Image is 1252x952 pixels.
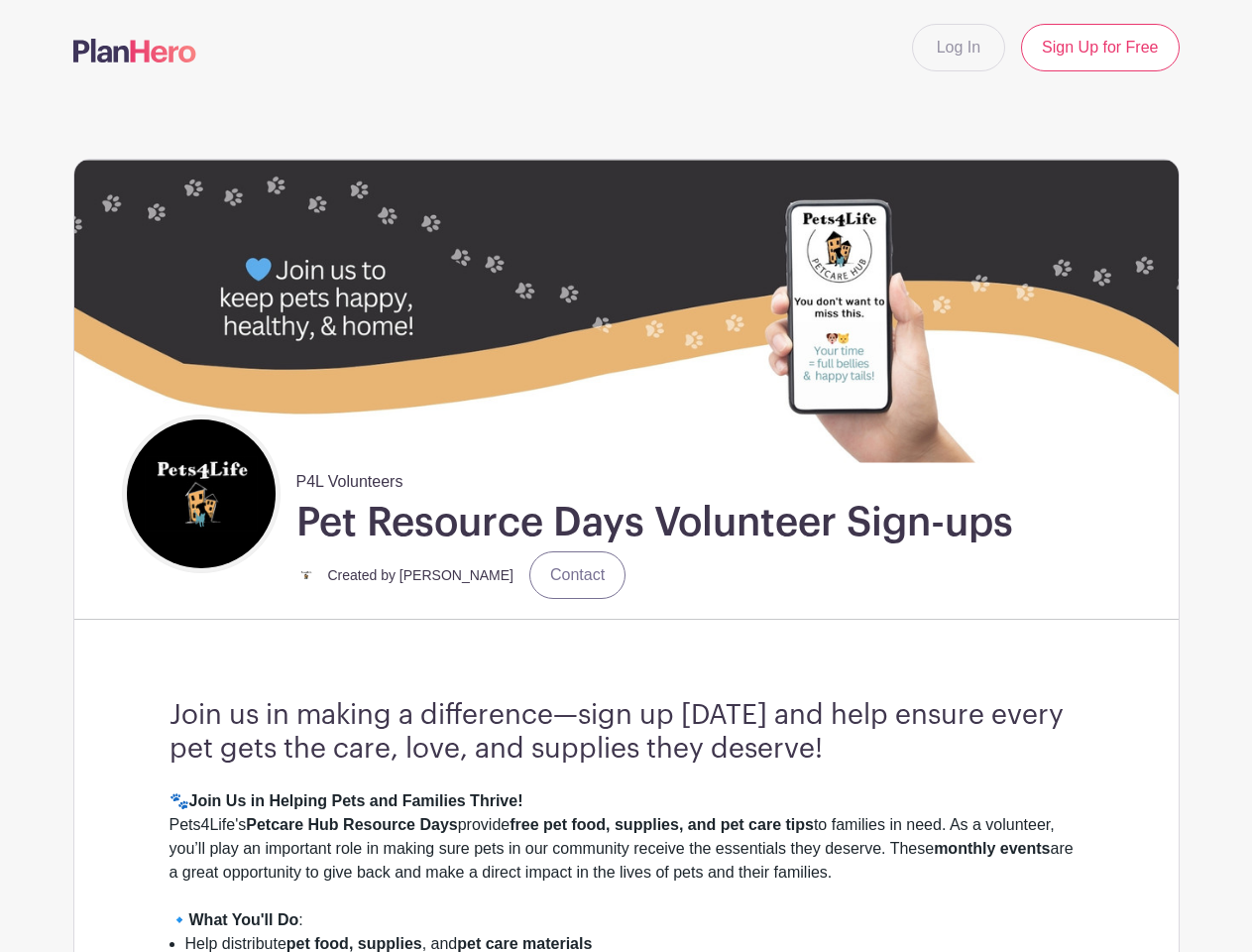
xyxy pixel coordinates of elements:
[510,816,814,833] strong: free pet food, supplies, and pet care tips
[296,565,316,585] img: small%20square%20logo.jpg
[189,911,299,928] strong: What You'll Do
[296,462,403,494] span: P4L Volunteers
[934,840,1050,857] strong: monthly events
[457,935,592,952] strong: pet care materials
[1021,24,1179,71] a: Sign Up for Free
[529,551,626,599] a: Contact
[912,24,1005,71] a: Log In
[127,419,276,568] img: square%20black%20logo%20FB%20profile.jpg
[246,816,457,833] strong: Petcare Hub Resource Days
[189,792,523,809] strong: Join Us in Helping Pets and Families Thrive!
[286,935,422,952] strong: pet food, supplies
[328,567,514,583] small: Created by [PERSON_NAME]
[73,39,196,62] img: logo-507f7623f17ff9eddc593b1ce0a138ce2505c220e1c5a4e2b4648c50719b7d32.svg
[296,498,1013,547] h1: Pet Resource Days Volunteer Sign-ups
[170,789,1083,908] div: 🐾 Pets4Life's provide to families in need. As a volunteer, you’ll play an important role in makin...
[170,699,1083,766] h3: Join us in making a difference—sign up [DATE] and help ensure every pet gets the care, love, and ...
[74,160,1179,462] img: 40210%20Zip%20(7).jpg
[170,908,1083,932] div: 🔹 :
